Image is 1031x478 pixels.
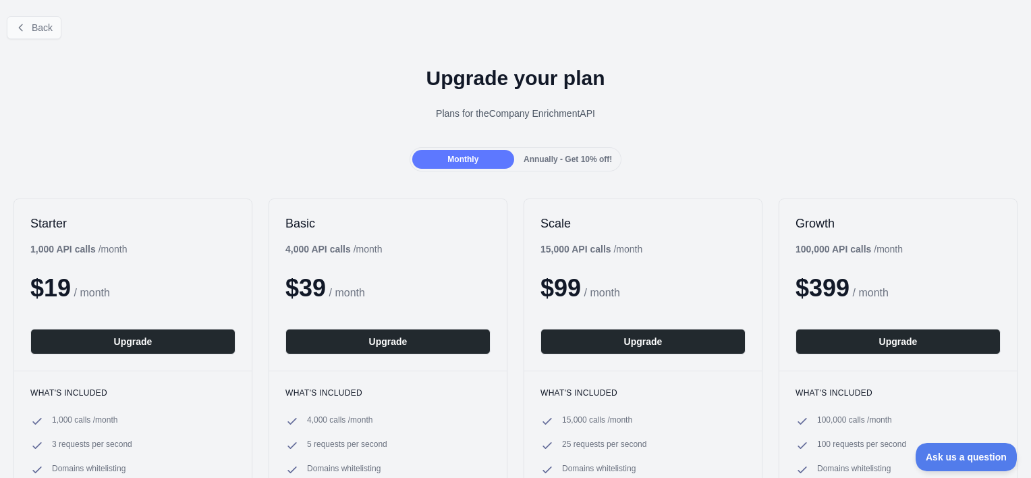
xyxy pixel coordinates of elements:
[540,242,642,256] div: / month
[796,242,903,256] div: / month
[540,274,581,302] span: $ 99
[540,244,611,255] b: 15,000 API calls
[796,274,849,302] span: $ 399
[796,215,1001,232] h2: Growth
[285,215,491,232] h2: Basic
[916,443,1018,471] iframe: Toggle Customer Support
[540,215,746,232] h2: Scale
[285,242,382,256] div: / month
[796,244,871,255] b: 100,000 API calls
